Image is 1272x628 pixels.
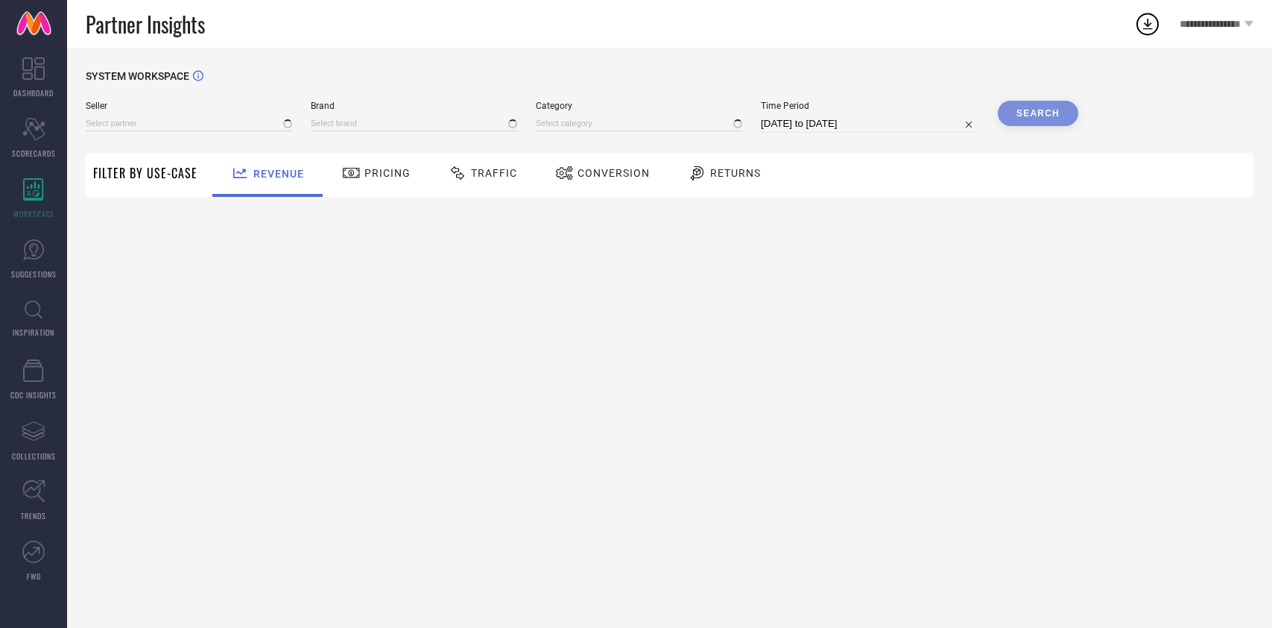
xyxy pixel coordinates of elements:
[12,148,56,159] span: SCORECARDS
[1134,10,1161,37] div: Open download list
[86,116,292,131] input: Select partner
[27,571,41,582] span: FWD
[13,208,54,219] span: WORKSPACE
[311,116,517,131] input: Select brand
[86,70,189,82] span: SYSTEM WORKSPACE
[761,101,979,111] span: Time Period
[364,167,411,179] span: Pricing
[10,389,57,401] span: CDC INSIGHTS
[761,115,979,133] input: Select time period
[12,450,56,462] span: COLLECTIONS
[253,168,304,180] span: Revenue
[536,116,742,131] input: Select category
[536,101,742,111] span: Category
[93,164,197,182] span: Filter By Use-Case
[21,510,46,521] span: TRENDS
[11,269,57,280] span: SUGGESTIONS
[86,101,292,111] span: Seller
[471,167,517,179] span: Traffic
[311,101,517,111] span: Brand
[710,167,761,179] span: Returns
[13,327,54,338] span: INSPIRATION
[578,167,650,179] span: Conversion
[13,87,54,98] span: DASHBOARD
[86,9,205,40] span: Partner Insights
